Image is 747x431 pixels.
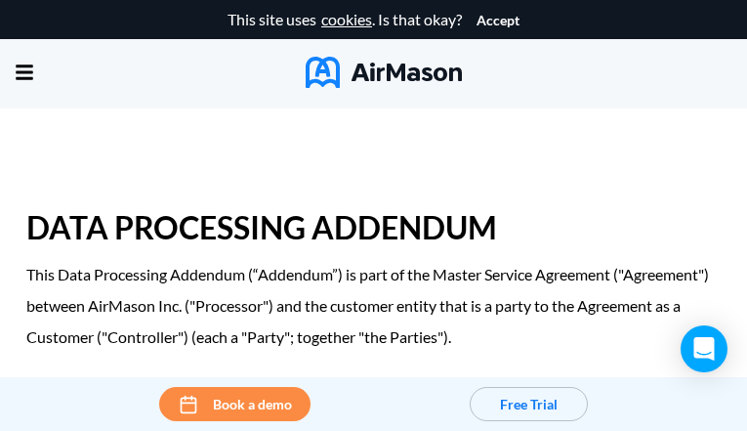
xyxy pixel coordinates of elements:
[306,57,462,88] img: AirMason Logo
[159,387,311,421] button: Book a demo
[26,259,721,353] p: This Data Processing Addendum (“Addendum”) is part of the Master Service Agreement ("Agreement") ...
[321,11,372,28] a: cookies
[470,387,588,421] button: Free Trial
[681,325,727,372] div: Open Intercom Messenger
[26,196,721,259] h1: DATA PROCESSING ADDENDUM
[477,13,519,28] button: Accept cookies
